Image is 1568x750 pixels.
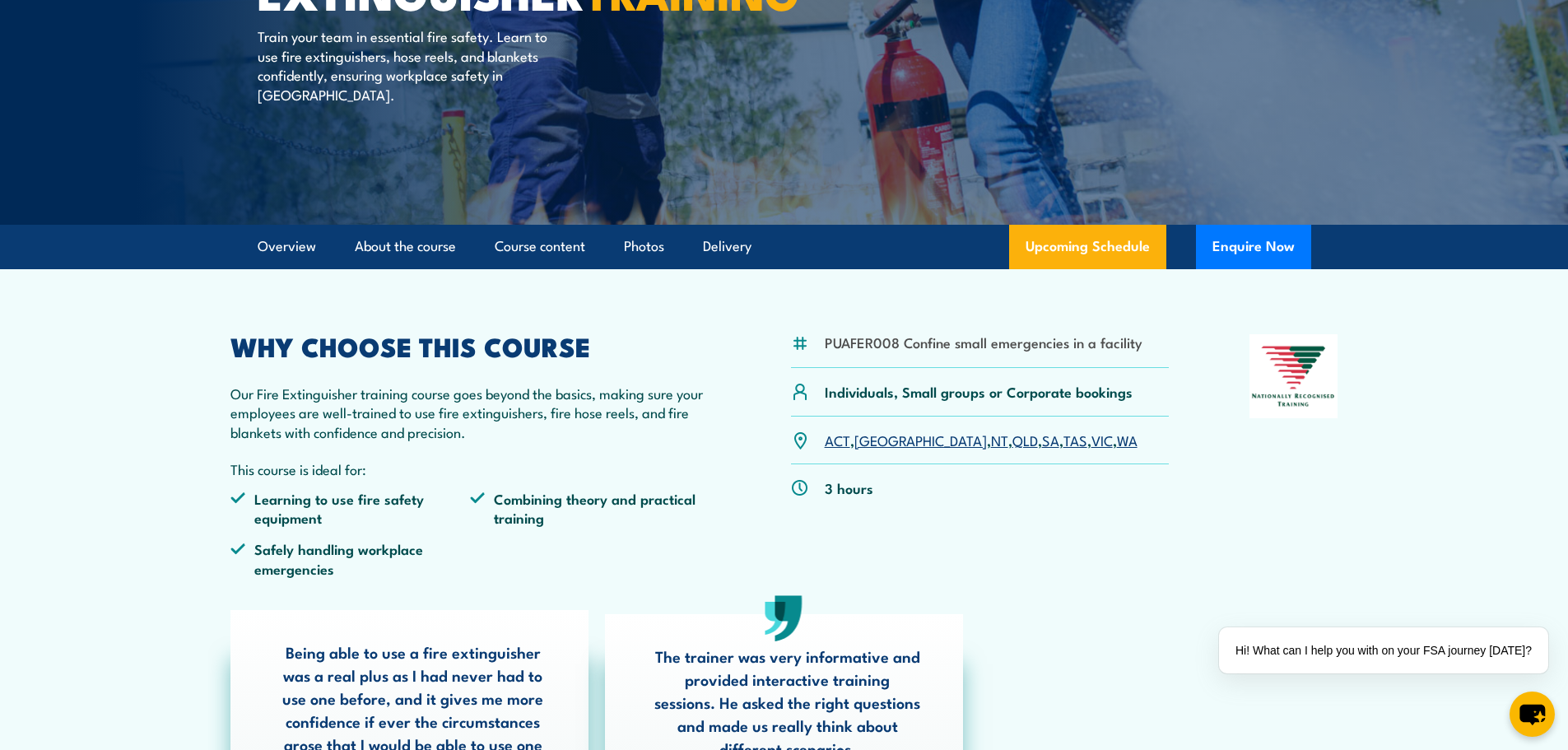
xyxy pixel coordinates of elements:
a: Upcoming Schedule [1009,225,1166,269]
li: Learning to use fire safety equipment [230,489,471,528]
div: Hi! What can I help you with on your FSA journey [DATE]? [1219,627,1548,673]
button: chat-button [1510,692,1555,737]
a: QLD [1012,430,1038,450]
p: 3 hours [825,478,873,497]
a: TAS [1063,430,1087,450]
li: Combining theory and practical training [470,489,710,528]
a: VIC [1091,430,1113,450]
p: This course is ideal for: [230,459,711,478]
a: About the course [355,225,456,268]
p: Individuals, Small groups or Corporate bookings [825,382,1133,401]
a: WA [1117,430,1138,450]
p: Our Fire Extinguisher training course goes beyond the basics, making sure your employees are well... [230,384,711,441]
li: Safely handling workplace emergencies [230,539,471,578]
a: Delivery [703,225,751,268]
a: Photos [624,225,664,268]
button: Enquire Now [1196,225,1311,269]
p: , , , , , , , [825,431,1138,450]
h2: WHY CHOOSE THIS COURSE [230,334,711,357]
a: Course content [495,225,585,268]
a: SA [1042,430,1059,450]
a: [GEOGRAPHIC_DATA] [854,430,987,450]
li: PUAFER008 Confine small emergencies in a facility [825,333,1142,352]
a: Overview [258,225,316,268]
a: NT [991,430,1008,450]
a: ACT [825,430,850,450]
img: Nationally Recognised Training logo. [1249,334,1338,418]
p: Train your team in essential fire safety. Learn to use fire extinguishers, hose reels, and blanke... [258,26,558,104]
